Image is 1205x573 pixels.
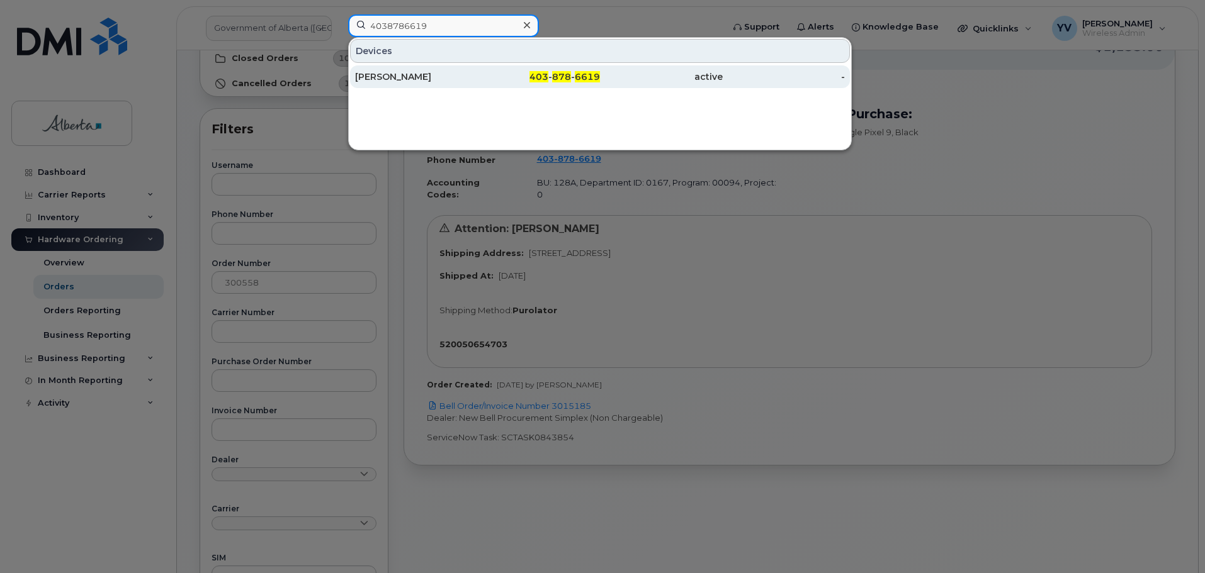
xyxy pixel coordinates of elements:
span: 403 [529,71,548,82]
div: [PERSON_NAME] [355,70,478,83]
a: [PERSON_NAME]403-878-6619active- [350,65,850,88]
span: 878 [552,71,571,82]
div: active [600,70,723,83]
div: - [723,70,846,83]
input: Find something... [348,14,539,37]
div: - - [478,70,601,83]
div: Devices [350,39,850,63]
span: 6619 [575,71,600,82]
